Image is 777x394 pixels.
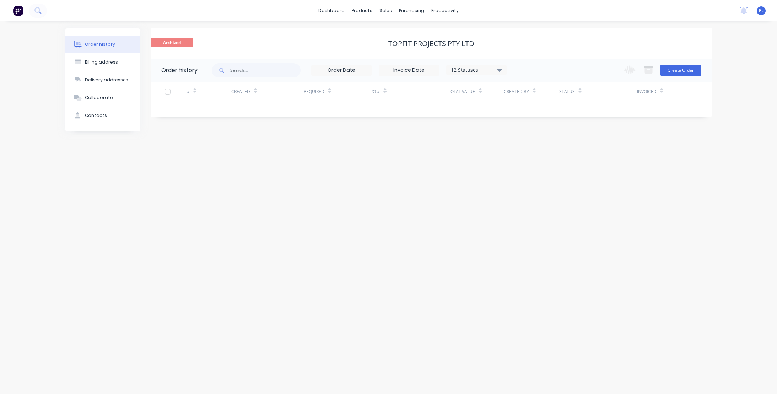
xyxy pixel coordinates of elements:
div: Required [304,88,324,95]
div: PO # [370,88,380,95]
div: # [187,82,231,101]
input: Invoice Date [379,65,439,76]
div: Total Value [448,82,503,101]
div: productivity [428,5,462,16]
img: Factory [13,5,23,16]
div: Created [231,88,250,95]
button: Order history [65,36,140,53]
button: Contacts [65,107,140,124]
div: Total Value [448,88,475,95]
div: purchasing [395,5,428,16]
div: 12 Statuses [447,66,506,74]
button: Billing address [65,53,140,71]
div: Created By [504,82,559,101]
div: Created [231,82,303,101]
div: Status [559,82,637,101]
div: Topfit Projects Pty Ltd [388,39,474,48]
span: Archived [151,38,193,47]
div: PO # [370,82,448,101]
div: # [187,88,190,95]
input: Search... [230,63,301,77]
div: Required [304,82,371,101]
div: Invoiced [637,88,657,95]
button: Create Order [660,65,701,76]
input: Order Date [312,65,371,76]
div: Status [559,88,575,95]
div: Order history [85,41,115,48]
div: Invoiced [637,82,681,101]
button: Collaborate [65,89,140,107]
div: products [348,5,376,16]
a: dashboard [315,5,348,16]
button: Delivery addresses [65,71,140,89]
div: Created By [504,88,529,95]
div: sales [376,5,395,16]
div: Billing address [85,59,118,65]
div: Order history [161,66,198,75]
div: Delivery addresses [85,77,128,83]
div: Contacts [85,112,107,119]
div: Collaborate [85,95,113,101]
span: PL [759,7,764,14]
